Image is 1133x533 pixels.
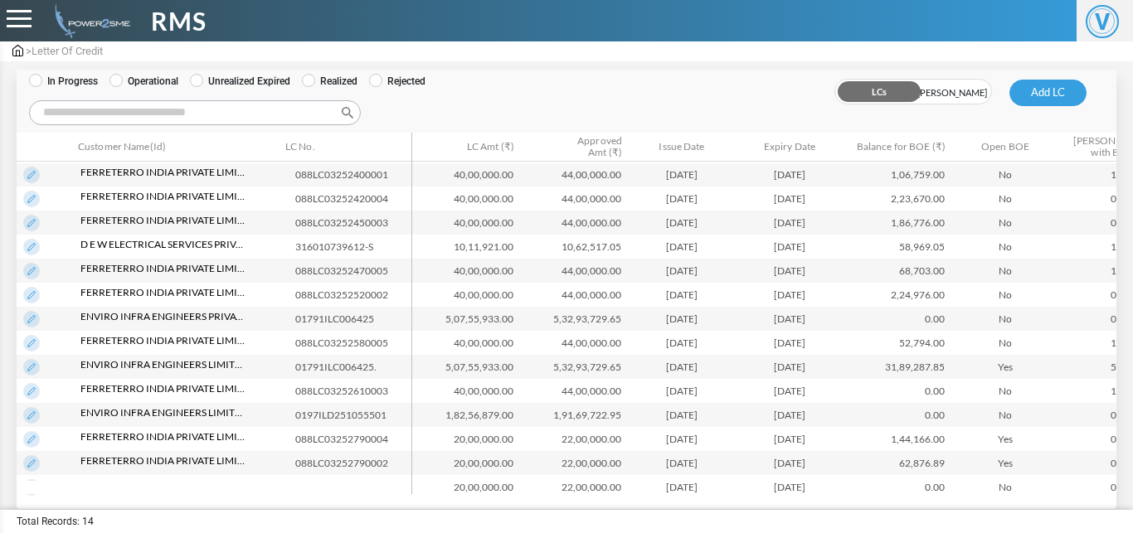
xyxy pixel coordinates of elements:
[289,235,426,259] td: 316010739612-S
[289,259,426,283] td: 088LC03252470005
[520,187,628,211] td: 44,00,000.00
[951,283,1059,307] td: No
[23,191,40,207] img: View LC
[951,235,1059,259] td: No
[23,383,40,400] img: View LC
[23,455,40,472] img: View LC
[80,309,246,324] span: ENVIRO INFRA ENGINEERS PRIVATE LIMITED (ACC0446164)
[23,215,40,231] img: View LC
[520,451,628,475] td: 22,00,000.00
[23,239,40,255] img: View LC
[412,451,520,475] td: 20,00,000.00
[844,283,951,307] td: 2,24,976.00
[628,187,736,211] td: [DATE]
[23,167,40,183] img: View LC
[628,379,736,403] td: [DATE]
[23,263,40,279] img: View LC
[520,379,628,403] td: 44,00,000.00
[412,355,520,379] td: 5,07,55,933.00
[736,451,844,475] td: [DATE]
[289,331,426,355] td: 088LC03252580005
[289,307,426,331] td: 01791ILC006425
[80,213,246,228] span: Ferreterro India Private Limited (ACC0005516)
[520,162,628,187] td: 44,00,000.00
[628,331,736,355] td: [DATE]
[48,4,130,38] img: admin
[628,355,736,379] td: [DATE]
[736,379,844,403] td: [DATE]
[412,235,520,259] td: 10,11,921.00
[80,285,246,300] span: Ferreterro India Private Limited (ACC0005516)
[412,211,520,235] td: 40,00,000.00
[951,162,1059,187] td: No
[80,477,246,492] span: Ferreterro India Private Limited (ACC0005516)
[80,165,246,180] span: Ferreterro India Private Limited (ACC0005516)
[520,283,628,307] td: 44,00,000.00
[80,405,246,420] span: Enviro Infra Engineers Limited (ACC3970039)
[736,133,844,162] th: Expiry Date: activate to sort column ascending
[628,259,736,283] td: [DATE]
[628,475,736,499] td: [DATE]
[844,211,951,235] td: 1,86,776.00
[1086,5,1119,38] span: V
[913,80,991,105] span: [PERSON_NAME]
[412,475,520,499] td: 20,00,000.00
[844,355,951,379] td: 31,89,287.85
[1009,80,1087,106] button: Add LC
[628,451,736,475] td: [DATE]
[80,357,246,372] span: Enviro Infra Engineers Limited (ACC3970039)
[951,133,1059,162] th: Open BOE: activate to sort column ascending
[736,162,844,187] td: [DATE]
[80,333,246,348] span: Ferreterro India Private Limited (ACC0005516)
[628,162,736,187] td: [DATE]
[289,379,426,403] td: 088LC03252610003
[844,162,951,187] td: 1,06,759.00
[302,74,357,89] label: Realized
[289,403,426,427] td: 0197ILD251055501
[520,307,628,331] td: 5,32,93,729.65
[23,335,40,351] img: View LC
[289,475,426,499] td: 088LC03252860004
[29,100,361,125] input: Search:
[520,403,628,427] td: 1,91,69,722.95
[844,475,951,499] td: 0.00
[289,451,426,475] td: 088LC03252790002
[736,211,844,235] td: [DATE]
[951,355,1059,379] td: Yes
[736,283,844,307] td: [DATE]
[951,187,1059,211] td: No
[844,451,951,475] td: 62,876.89
[412,379,520,403] td: 40,00,000.00
[520,235,628,259] td: 10,62,517.05
[80,261,246,276] span: Ferreterro India Private Limited (ACC0005516)
[23,287,40,303] img: View LC
[951,307,1059,331] td: No
[520,259,628,283] td: 44,00,000.00
[369,74,425,89] label: Rejected
[520,331,628,355] td: 44,00,000.00
[628,133,736,162] th: Issue Date: activate to sort column ascending
[844,307,951,331] td: 0.00
[951,475,1059,499] td: No
[736,307,844,331] td: [DATE]
[190,74,290,89] label: Unrealized Expired
[23,359,40,376] img: View LC
[32,45,103,57] span: Letter Of Credit
[412,162,520,187] td: 40,00,000.00
[736,427,844,451] td: [DATE]
[23,311,40,327] img: View LC
[280,133,412,162] th: LC No.: activate to sort column ascending
[628,235,736,259] td: [DATE]
[844,379,951,403] td: 0.00
[951,259,1059,283] td: No
[520,355,628,379] td: 5,32,93,729.65
[80,189,246,204] span: Ferreterro India Private Limited (ACC0005516)
[628,403,736,427] td: [DATE]
[412,259,520,283] td: 40,00,000.00
[951,379,1059,403] td: No
[520,133,628,162] th: Approved Amt (₹) : activate to sort column ascending
[17,514,94,529] span: Total Records: 14
[289,162,426,187] td: 088LC03252400001
[289,427,426,451] td: 088LC03252790004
